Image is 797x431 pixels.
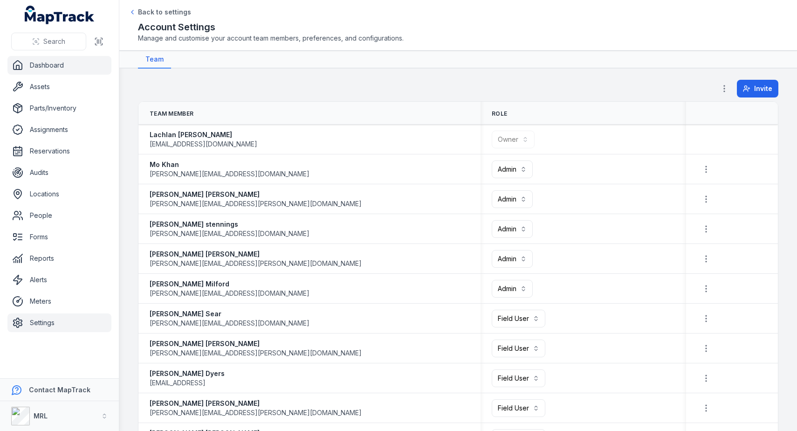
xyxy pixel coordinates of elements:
[150,378,206,388] span: [EMAIL_ADDRESS]
[138,7,191,17] span: Back to settings
[150,250,362,259] strong: [PERSON_NAME] [PERSON_NAME]
[138,21,778,34] h2: Account Settings
[29,386,90,394] strong: Contact MapTrack
[492,310,545,327] button: Field User
[150,259,362,268] span: [PERSON_NAME][EMAIL_ADDRESS][PERSON_NAME][DOMAIN_NAME]
[43,37,65,46] span: Search
[150,289,309,298] span: [PERSON_NAME][EMAIL_ADDRESS][DOMAIN_NAME]
[7,249,111,268] a: Reports
[150,220,309,229] strong: [PERSON_NAME] stennings
[11,33,86,50] button: Search
[492,340,545,357] button: Field User
[492,250,533,268] button: Admin
[7,185,111,203] a: Locations
[150,319,309,328] span: [PERSON_NAME][EMAIL_ADDRESS][DOMAIN_NAME]
[492,280,533,298] button: Admin
[492,369,545,387] button: Field User
[7,228,111,246] a: Forms
[150,348,362,358] span: [PERSON_NAME][EMAIL_ADDRESS][PERSON_NAME][DOMAIN_NAME]
[150,399,362,408] strong: [PERSON_NAME] [PERSON_NAME]
[150,169,309,179] span: [PERSON_NAME][EMAIL_ADDRESS][DOMAIN_NAME]
[150,279,309,289] strong: [PERSON_NAME] Milford
[150,199,362,209] span: [PERSON_NAME][EMAIL_ADDRESS][PERSON_NAME][DOMAIN_NAME]
[129,7,191,17] a: Back to settings
[492,220,533,238] button: Admin
[150,160,309,169] strong: Mo Khan
[754,84,772,93] span: Invite
[737,80,778,97] button: Invite
[7,206,111,225] a: People
[7,120,111,139] a: Assignments
[150,130,257,139] strong: Lachlan [PERSON_NAME]
[492,110,507,118] span: Role
[25,6,95,24] a: MapTrack
[138,51,171,69] a: Team
[7,99,111,118] a: Parts/Inventory
[150,229,309,238] span: [PERSON_NAME][EMAIL_ADDRESS][DOMAIN_NAME]
[150,339,362,348] strong: [PERSON_NAME] [PERSON_NAME]
[150,408,362,417] span: [PERSON_NAME][EMAIL_ADDRESS][PERSON_NAME][DOMAIN_NAME]
[7,163,111,182] a: Audits
[150,190,362,199] strong: [PERSON_NAME] [PERSON_NAME]
[150,369,225,378] strong: [PERSON_NAME] Dyers
[492,160,533,178] button: Admin
[7,313,111,332] a: Settings
[34,412,48,420] strong: MRL
[7,292,111,311] a: Meters
[7,56,111,75] a: Dashboard
[7,142,111,160] a: Reservations
[7,271,111,289] a: Alerts
[492,190,533,208] button: Admin
[138,34,778,43] span: Manage and customise your account team members, preferences, and configurations.
[150,309,309,319] strong: [PERSON_NAME] Sear
[150,139,257,149] span: [EMAIL_ADDRESS][DOMAIN_NAME]
[492,399,545,417] button: Field User
[7,77,111,96] a: Assets
[150,110,193,118] span: Team Member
